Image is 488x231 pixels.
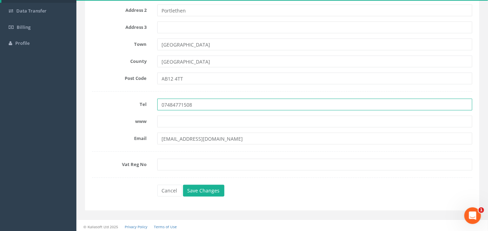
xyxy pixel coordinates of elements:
[183,185,224,197] button: Save Changes
[87,5,152,14] label: Address 2
[15,40,30,46] span: Profile
[16,8,47,14] span: Data Transfer
[125,224,147,229] a: Privacy Policy
[157,185,182,197] button: Cancel
[17,24,31,30] span: Billing
[83,224,118,229] small: © Kullasoft Ltd 2025
[87,116,152,125] label: www
[154,224,177,229] a: Terms of Use
[464,207,481,224] iframe: Intercom live chat
[87,159,152,168] label: Vat Reg No
[87,22,152,31] label: Address 3
[87,133,152,142] label: Email
[479,207,484,213] span: 1
[87,56,152,65] label: County
[87,73,152,82] label: Post Code
[87,39,152,48] label: Town
[87,99,152,108] label: Tel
